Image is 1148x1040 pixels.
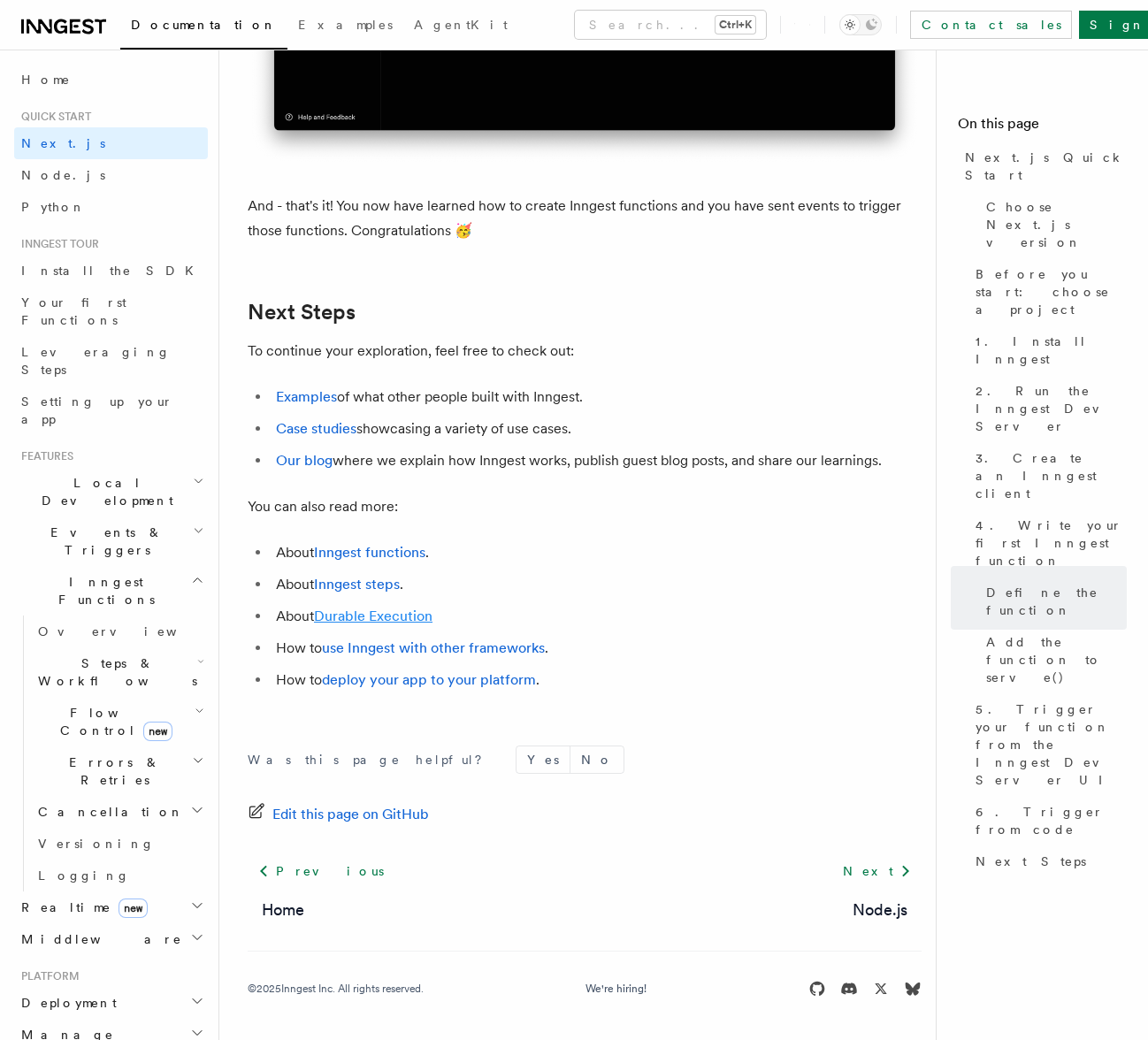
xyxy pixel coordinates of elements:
[14,336,208,386] a: Leveraging Steps
[31,654,197,690] span: Steps & Workflows
[248,194,922,243] p: And - that's it! You now have learned how to create Inngest functions and you have sent events to...
[21,71,71,88] span: Home
[31,697,208,746] button: Flow Controlnew
[14,573,191,608] span: Inngest Functions
[403,5,518,48] a: AgentKit
[979,626,1127,693] a: Add the function to serve()
[21,264,204,278] span: Install the SDK
[585,982,647,996] a: We're hiring!
[986,584,1127,619] span: Define the function
[958,113,1127,141] h4: On this page
[14,994,117,1012] span: Deployment
[979,191,1127,258] a: Choose Next.js version
[14,255,208,287] a: Install the SDK
[14,449,73,463] span: Features
[986,198,1127,251] span: Choose Next.js version
[14,969,80,983] span: Platform
[248,300,356,325] a: Next Steps
[968,509,1127,577] a: 4. Write your first Inngest function
[14,923,208,955] button: Middleware
[968,442,1127,509] a: 3. Create an Inngest client
[14,386,208,435] a: Setting up your app
[143,722,172,741] span: new
[414,18,508,32] span: AgentKit
[14,616,208,891] div: Inngest Functions
[131,18,277,32] span: Documentation
[517,746,570,773] button: Yes
[314,608,432,624] a: Durable Execution
[31,753,192,789] span: Errors & Retries
[968,258,1127,325] a: Before you start: choose a project
[276,452,333,469] a: Our blog
[271,540,922,565] li: About .
[14,930,182,948] span: Middleware
[839,14,882,35] button: Toggle dark mode
[271,448,922,473] li: where we explain how Inngest works, publish guest blog posts, and share our learnings.
[976,516,1127,570] span: 4. Write your first Inngest function
[271,572,922,597] li: About .
[272,802,429,827] span: Edit this page on GitHub
[21,394,173,426] span: Setting up your app
[976,449,1127,502] span: 3. Create an Inngest client
[31,860,208,891] a: Logging
[248,339,922,363] p: To continue your exploration, feel free to check out:
[14,237,99,251] span: Inngest tour
[31,803,184,821] span: Cancellation
[14,891,208,923] button: Realtimenew
[119,899,148,918] span: new
[38,868,130,883] span: Logging
[14,159,208,191] a: Node.js
[31,746,208,796] button: Errors & Retries
[976,700,1127,789] span: 5. Trigger your function from the Inngest Dev Server UI
[976,333,1127,368] span: 1. Install Inngest
[31,828,208,860] a: Versioning
[986,633,1127,686] span: Add the function to serve()
[314,576,400,593] a: Inngest steps
[262,898,304,922] a: Home
[14,987,208,1019] button: Deployment
[248,494,922,519] p: You can also read more:
[271,636,922,661] li: How to .
[968,325,1127,375] a: 1. Install Inngest
[570,746,624,773] button: No
[976,803,1127,838] span: 6. Trigger from code
[298,18,393,32] span: Examples
[853,898,907,922] a: Node.js
[21,136,105,150] span: Next.js
[958,141,1127,191] a: Next.js Quick Start
[716,16,755,34] kbd: Ctrl+K
[14,474,193,509] span: Local Development
[21,200,86,214] span: Python
[248,855,394,887] a: Previous
[31,647,208,697] button: Steps & Workflows
[14,516,208,566] button: Events & Triggers
[14,524,193,559] span: Events & Triggers
[965,149,1127,184] span: Next.js Quick Start
[21,168,105,182] span: Node.js
[976,853,1086,870] span: Next Steps
[248,982,424,996] div: © 2025 Inngest Inc. All rights reserved.
[968,845,1127,877] a: Next Steps
[31,796,208,828] button: Cancellation
[14,467,208,516] button: Local Development
[968,693,1127,796] a: 5. Trigger your function from the Inngest Dev Server UI
[976,265,1127,318] span: Before you start: choose a project
[14,287,208,336] a: Your first Functions
[322,671,536,688] a: deploy your app to your platform
[248,802,429,827] a: Edit this page on GitHub
[21,345,171,377] span: Leveraging Steps
[271,417,922,441] li: showcasing a variety of use cases.
[271,668,922,692] li: How to .
[322,639,545,656] a: use Inngest with other frameworks
[14,127,208,159] a: Next.js
[979,577,1127,626] a: Define the function
[276,420,356,437] a: Case studies
[314,544,425,561] a: Inngest functions
[14,566,208,616] button: Inngest Functions
[120,5,287,50] a: Documentation
[14,110,91,124] span: Quick start
[248,751,494,769] p: Was this page helpful?
[276,388,337,405] a: Examples
[14,899,148,916] span: Realtime
[14,64,208,96] a: Home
